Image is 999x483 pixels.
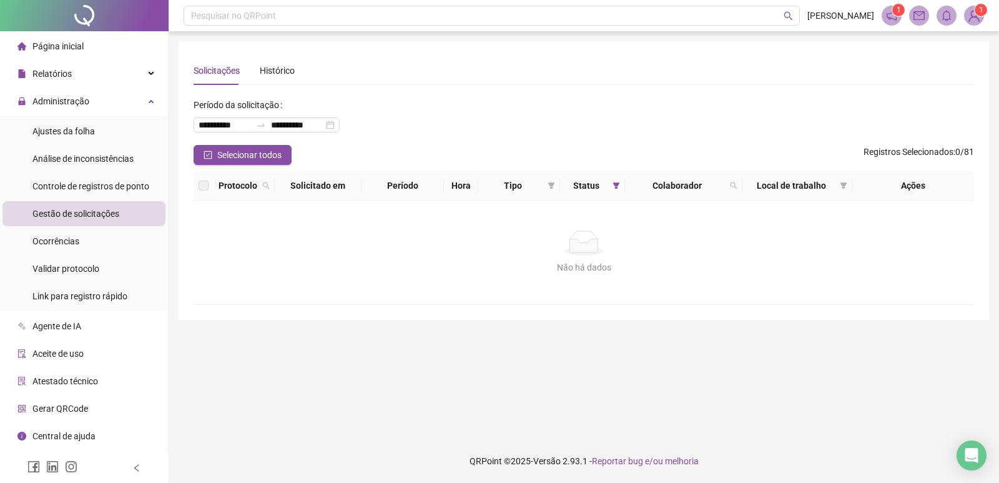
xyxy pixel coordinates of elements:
[837,176,850,195] span: filter
[32,209,119,219] span: Gestão de solicitações
[857,179,969,192] div: Ações
[46,461,59,473] span: linkedin
[533,456,561,466] span: Versão
[886,10,897,21] span: notification
[897,6,901,14] span: 1
[217,148,282,162] span: Selecionar todos
[592,456,699,466] span: Reportar bug e/ou melhoria
[32,69,72,79] span: Relatórios
[17,404,26,413] span: qrcode
[194,95,287,115] label: Período da solicitação
[260,64,295,77] div: Histórico
[32,376,98,386] span: Atestado técnico
[965,6,983,25] img: 76871
[892,4,905,16] sup: 1
[256,120,266,130] span: swap-right
[132,464,141,472] span: left
[204,151,212,159] span: check-square
[32,321,81,331] span: Agente de IA
[32,126,95,136] span: Ajustes da folha
[17,97,26,106] span: lock
[32,291,127,301] span: Link para registro rápido
[727,176,740,195] span: search
[548,182,555,189] span: filter
[32,349,84,359] span: Aceite de uso
[864,145,974,165] span: : 0 / 81
[65,461,77,473] span: instagram
[32,236,79,246] span: Ocorrências
[169,439,999,483] footer: QRPoint © 2025 - 2.93.1 -
[17,42,26,51] span: home
[730,182,737,189] span: search
[194,64,240,77] div: Solicitações
[27,461,40,473] span: facebook
[483,179,543,192] span: Tipo
[545,176,558,195] span: filter
[444,171,478,201] th: Hora
[840,182,847,189] span: filter
[362,171,444,201] th: Período
[864,147,953,157] span: Registros Selecionados
[32,431,96,441] span: Central de ajuda
[957,441,987,471] div: Open Intercom Messenger
[613,182,620,189] span: filter
[219,179,257,192] span: Protocolo
[17,69,26,78] span: file
[807,9,874,22] span: [PERSON_NAME]
[256,120,266,130] span: to
[630,179,725,192] span: Colaborador
[32,181,149,191] span: Controle de registros de ponto
[565,179,607,192] span: Status
[610,176,623,195] span: filter
[784,11,793,21] span: search
[747,179,835,192] span: Local de trabalho
[194,145,292,165] button: Selecionar todos
[941,10,952,21] span: bell
[32,154,134,164] span: Análise de inconsistências
[260,176,272,195] span: search
[17,349,26,358] span: audit
[17,377,26,386] span: solution
[979,6,983,14] span: 1
[275,171,362,201] th: Solicitado em
[913,10,925,21] span: mail
[209,261,959,274] div: Não há dados
[32,404,88,414] span: Gerar QRCode
[32,96,89,106] span: Administração
[975,4,987,16] sup: Atualize o seu contato no menu Meus Dados
[32,41,84,51] span: Página inicial
[32,264,99,274] span: Validar protocolo
[17,432,26,441] span: info-circle
[262,182,270,189] span: search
